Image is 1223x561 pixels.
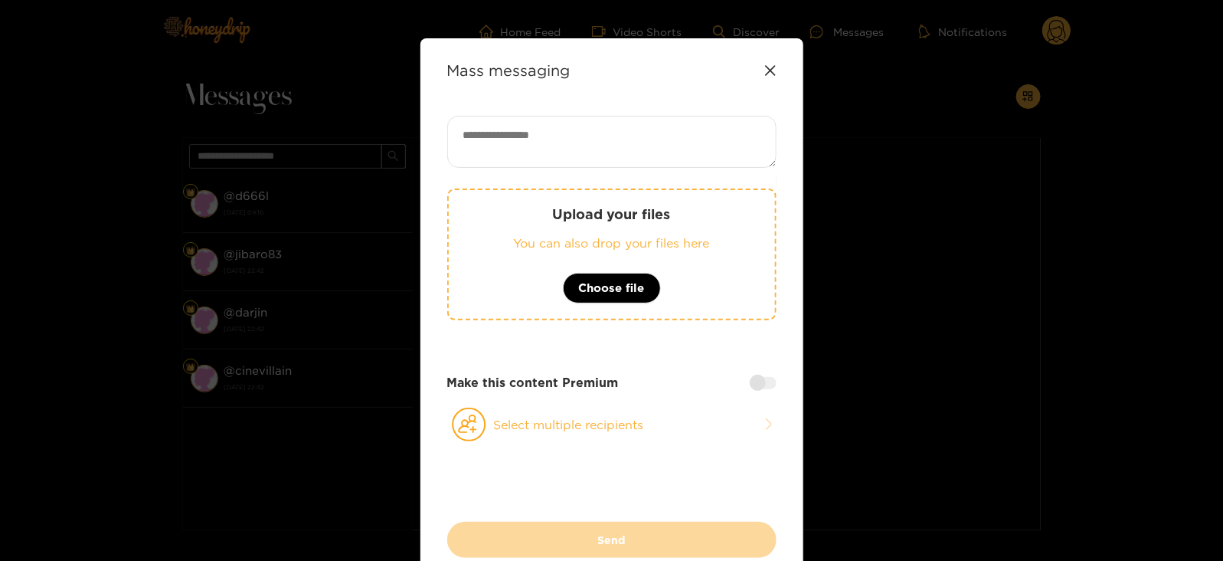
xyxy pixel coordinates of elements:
button: Send [447,522,777,558]
p: You can also drop your files here [479,235,744,252]
button: Select multiple recipients [447,407,777,442]
span: Choose file [579,279,645,297]
button: Choose file [563,273,661,303]
p: Upload your files [479,205,744,223]
strong: Mass messaging [447,61,571,79]
strong: Make this content Premium [447,374,619,392]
